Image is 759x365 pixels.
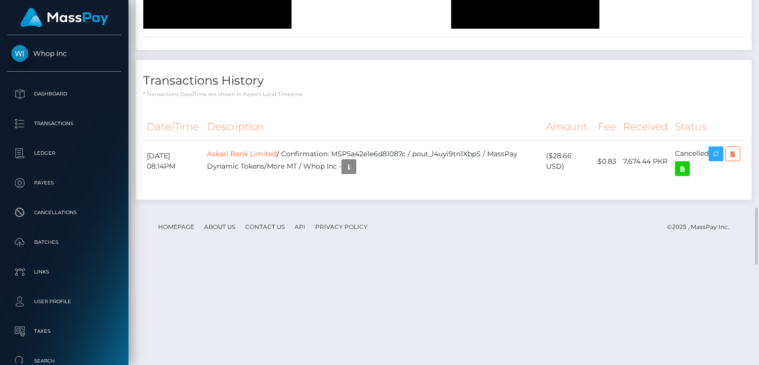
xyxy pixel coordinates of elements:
p: Links [11,265,117,279]
a: User Profile [7,289,121,314]
td: 7,674.44 PKR [620,140,672,182]
a: Transactions [7,111,121,136]
th: Status [672,113,744,140]
p: Batches [11,235,117,250]
span: Whop Inc [7,49,121,58]
td: ($28.66 USD) [543,140,594,182]
a: Contact Us [241,219,289,234]
a: Askari Bank Limited [207,149,277,158]
p: Ledger [11,146,117,161]
p: Dashboard [11,87,117,101]
p: * Transactions date/time are shown in payee's local timezone [143,91,744,98]
a: Dashboard [7,82,121,106]
a: Payees [7,171,121,195]
td: $0.83 [594,140,620,182]
img: Whop Inc [11,45,28,62]
a: Ledger [7,141,121,166]
a: Homepage [154,219,198,234]
p: Taxes [11,324,117,339]
a: Links [7,260,121,284]
p: User Profile [11,294,117,309]
a: Batches [7,230,121,255]
td: [DATE] 08:14PM [143,140,204,182]
th: Amount [543,113,594,140]
div: © 2025 , MassPay Inc. [667,222,737,232]
img: MassPay Logo [20,8,108,27]
h4: Transactions History [143,72,744,90]
a: API [291,219,309,234]
a: Taxes [7,319,121,344]
p: Payees [11,176,117,190]
th: Description [204,113,543,140]
td: Cancelled [672,140,744,182]
th: Date/Time [143,113,204,140]
th: Received [620,113,672,140]
a: About Us [200,219,239,234]
td: / Confirmation: MSP5a42e1e6d81087c / pout_l4uyi9tn1XbpS / MassPay Dynamic Tokens/More MT / Whop I... [204,140,543,182]
p: Transactions [11,116,117,131]
th: Fee [594,113,620,140]
p: Cancellations [11,205,117,220]
a: Privacy Policy [311,219,372,234]
a: Cancellations [7,200,121,225]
